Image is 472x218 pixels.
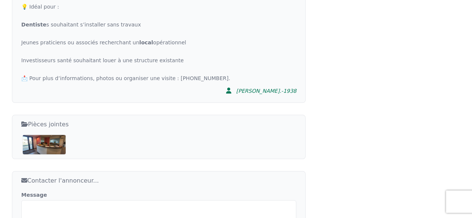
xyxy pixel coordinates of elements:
strong: Dentiste [21,22,46,28]
a: [PERSON_NAME].-1938 [221,83,296,98]
div: [PERSON_NAME].-1938 [236,87,296,95]
label: Message [21,191,296,199]
strong: local [139,40,153,45]
h3: Pièces jointes [21,120,296,129]
img: CENTRE DENTAIRE A VENDRE [23,135,66,154]
h3: Contacter l'annonceur... [21,176,296,185]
